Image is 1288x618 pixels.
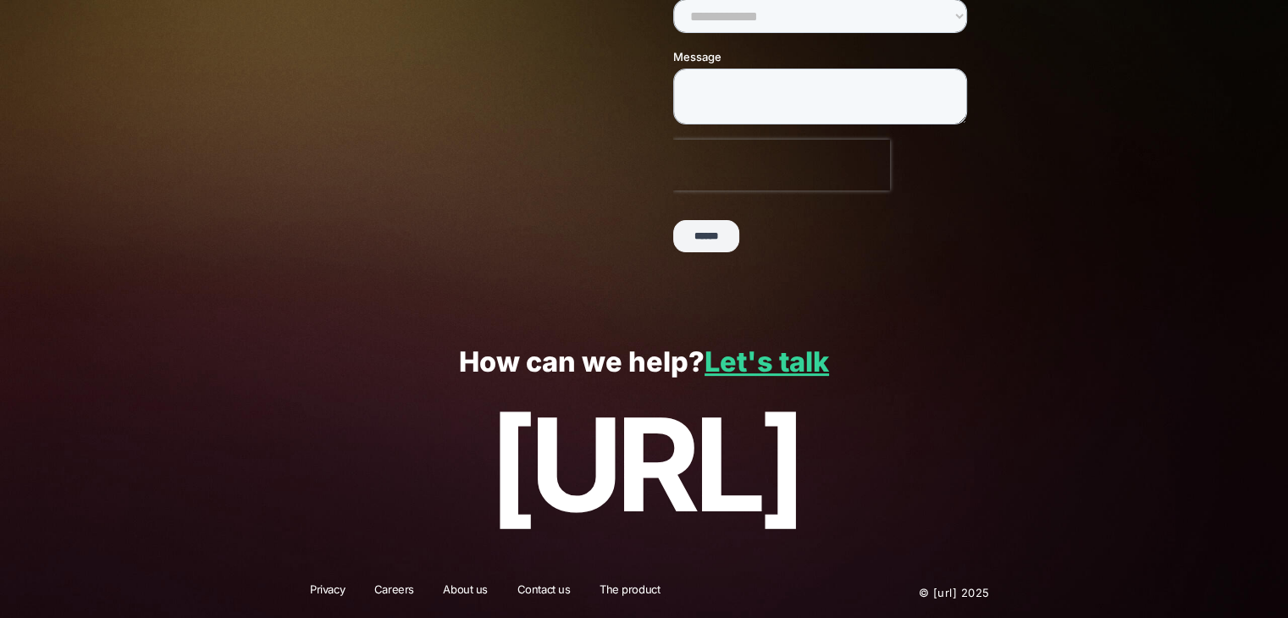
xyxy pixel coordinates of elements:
[299,582,356,604] a: Privacy
[705,345,829,378] a: Let's talk
[36,393,1251,538] p: [URL]
[506,582,582,604] a: Contact us
[816,582,989,604] p: © [URL] 2025
[363,582,425,604] a: Careers
[589,582,671,604] a: The product
[432,582,499,604] a: About us
[36,347,1251,378] p: How can we help?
